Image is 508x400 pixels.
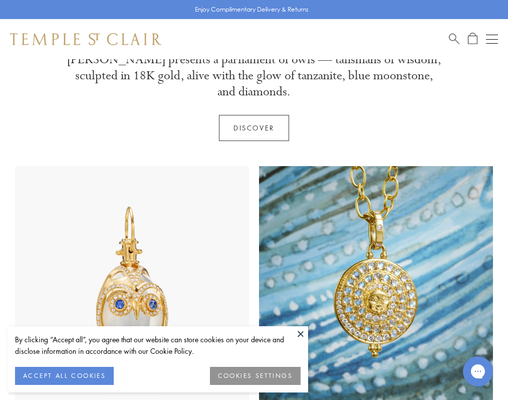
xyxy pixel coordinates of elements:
[10,33,161,45] img: Temple St. Clair
[15,367,114,385] button: ACCEPT ALL COOKIES
[66,36,442,100] p: Sacred to Athena, the owl embodies clarity and protection. [PERSON_NAME] presents a parliament of...
[210,367,301,385] button: COOKIES SETTINGS
[449,33,459,45] a: Search
[195,5,309,15] p: Enjoy Complimentary Delivery & Returns
[486,33,498,45] button: Open navigation
[458,353,498,390] iframe: Gorgias live chat messenger
[468,33,477,45] a: Open Shopping Bag
[15,334,301,357] div: By clicking “Accept all”, you agree that our website can store cookies on your device and disclos...
[219,115,289,141] a: Discover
